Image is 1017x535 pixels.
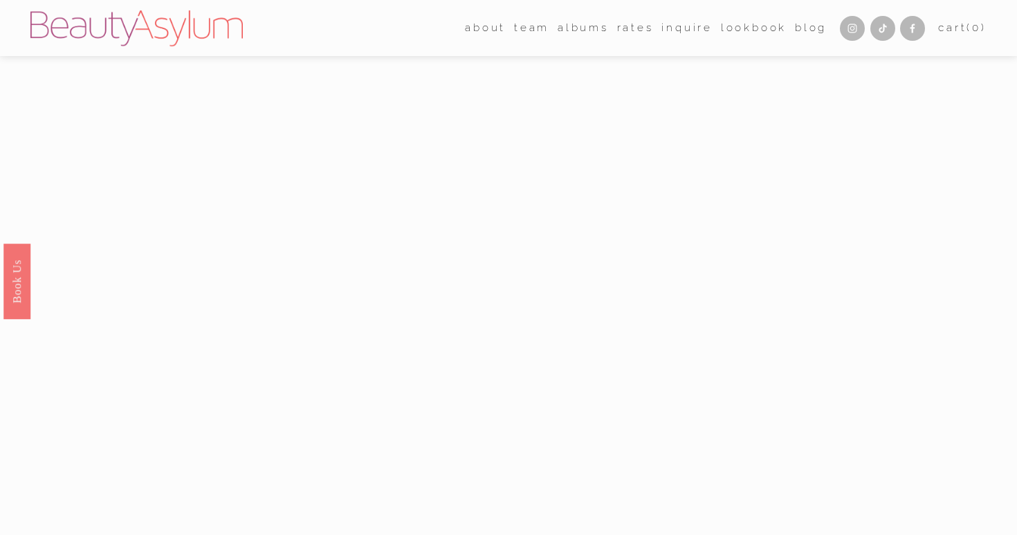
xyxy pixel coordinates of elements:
a: Cart(0) [938,19,987,37]
a: albums [558,17,609,38]
a: Blog [795,17,827,38]
img: Beauty Asylum | Bridal Hair &amp; Makeup Charlotte &amp; Atlanta [30,10,243,46]
a: Inquire [661,17,713,38]
a: Lookbook [721,17,787,38]
a: Facebook [900,16,925,41]
a: Book Us [3,243,30,318]
a: TikTok [870,16,895,41]
a: Instagram [840,16,865,41]
span: 0 [972,21,981,34]
span: ( ) [966,21,986,34]
span: about [465,19,506,37]
a: folder dropdown [465,17,506,38]
a: folder dropdown [514,17,549,38]
a: Rates [617,17,654,38]
span: team [514,19,549,37]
